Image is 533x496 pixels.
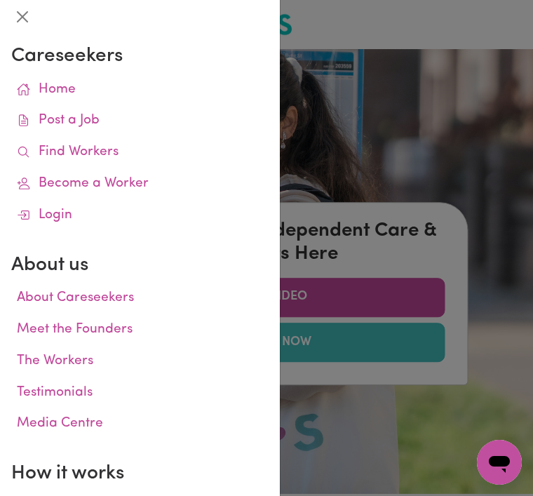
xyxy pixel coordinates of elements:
a: The Workers [11,346,269,377]
h2: About us [11,254,269,278]
a: Become a Worker [11,168,269,200]
a: Post a Job [11,105,269,137]
a: Meet the Founders [11,314,269,346]
a: Testimonials [11,377,269,409]
a: Login [11,200,269,232]
a: Home [11,74,269,106]
a: Find Workers [11,137,269,168]
iframe: Button to launch messaging window [477,440,522,485]
a: Media Centre [11,408,269,440]
a: About Careseekers [11,283,269,314]
h2: Careseekers [11,45,269,69]
h2: How it works [11,462,269,486]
